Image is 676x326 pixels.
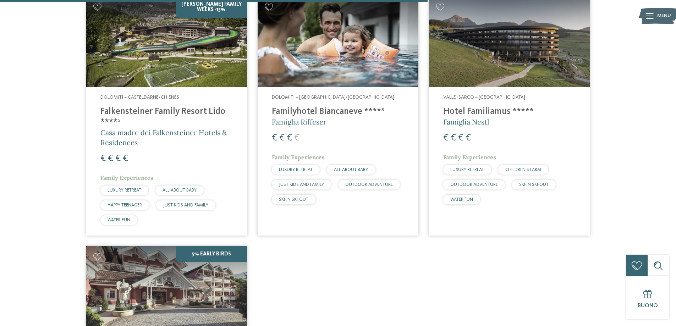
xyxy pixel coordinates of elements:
span: WATER FUN [108,218,130,222]
span: LUXURY RETREAT [450,167,484,172]
span: LUXURY RETREAT [108,188,141,193]
span: ALL ABOUT BABY [163,188,197,193]
span: OUTDOOR ADVENTURE [345,182,393,187]
span: Valle Isarco – [GEOGRAPHIC_DATA] [443,95,525,100]
span: € [458,133,463,143]
span: JUST KIDS AND FAMILY [163,203,208,208]
span: Famiglia Riffeser [272,117,326,126]
span: € [279,133,285,143]
h4: Falkensteiner Family Resort Lido ****ˢ [100,106,233,128]
span: € [466,133,471,143]
span: LUXURY RETREAT [279,167,313,172]
span: € [100,154,106,163]
span: WATER FUN [450,197,473,202]
span: € [115,154,121,163]
span: ALL ABOUT BABY [334,167,368,172]
span: SKI-IN SKI-OUT [519,182,549,187]
span: € [108,154,113,163]
a: Buono [626,276,669,319]
span: Buono [638,303,658,309]
span: Famiglia Nestl [443,117,489,126]
span: € [123,154,128,163]
span: CHILDREN’S FARM [505,167,541,172]
span: € [287,133,292,143]
span: Family Experiences [443,154,496,161]
span: € [443,133,449,143]
span: Dolomiti – Casteldarne/Chienes [100,95,179,100]
span: OUTDOOR ADVENTURE [450,182,498,187]
span: Dolomiti – [GEOGRAPHIC_DATA]/[GEOGRAPHIC_DATA] [272,95,394,100]
span: HAPPY TEENAGER [108,203,142,208]
span: € [451,133,456,143]
h4: Familyhotel Biancaneve ****ˢ [272,106,404,117]
span: € [272,133,277,143]
span: Family Experiences [100,174,153,181]
span: € [294,133,299,143]
span: Casa madre dei Falkensteiner Hotels & Residences [100,128,227,147]
span: JUST KIDS AND FAMILY [279,182,324,187]
span: SKI-IN SKI-OUT [279,197,308,202]
span: Family Experiences [272,154,325,161]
